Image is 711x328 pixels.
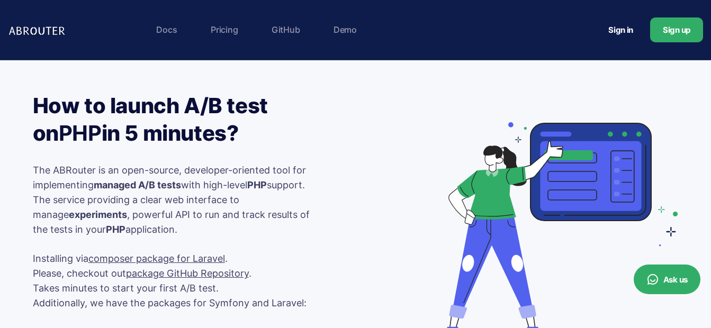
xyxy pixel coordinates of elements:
[596,20,646,40] a: Sign in
[8,21,68,40] img: Logo
[328,19,362,40] a: Demo
[106,224,125,235] b: PHP
[650,17,703,42] a: Sign up
[69,209,127,220] b: experiments
[59,120,102,146] b: PHP
[634,265,700,294] button: Ask us
[126,268,249,279] a: package GitHub Repository
[247,179,267,190] b: PHP
[266,19,305,40] a: GitHub
[94,179,181,190] b: managed A/B tests
[33,92,330,147] h1: How to launch A/B test on in 5 minutes?
[88,253,225,264] a: composer package for Laravel
[205,19,244,40] a: Pricing
[151,19,182,40] a: Docs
